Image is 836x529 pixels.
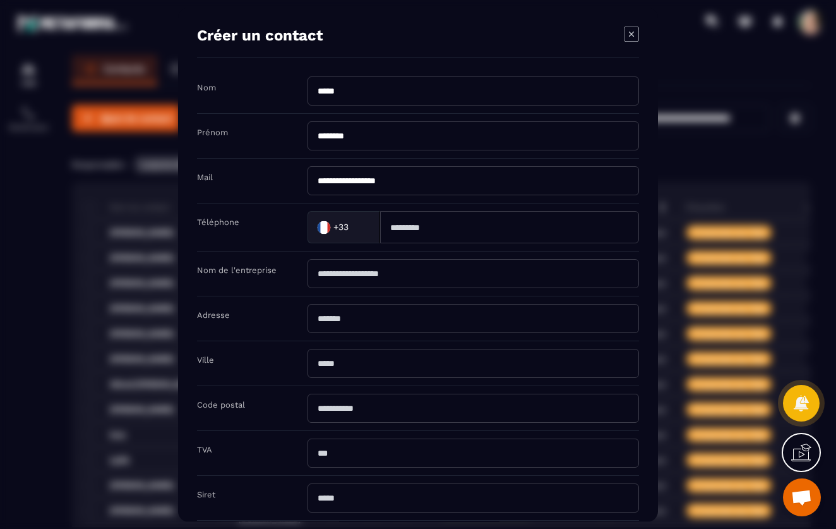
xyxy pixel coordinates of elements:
[197,83,216,92] label: Nom
[197,128,228,137] label: Prénom
[197,27,323,44] h4: Créer un contact
[308,211,380,243] div: Search for option
[197,310,230,320] label: Adresse
[197,355,214,365] label: Ville
[197,400,245,410] label: Code postal
[351,217,367,236] input: Search for option
[197,173,213,182] label: Mail
[197,265,277,275] label: Nom de l'entreprise
[311,214,337,240] img: Country Flag
[783,478,821,516] div: Ouvrir le chat
[333,221,349,234] span: +33
[197,217,239,227] label: Téléphone
[197,445,212,454] label: TVA
[197,490,215,499] label: Siret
